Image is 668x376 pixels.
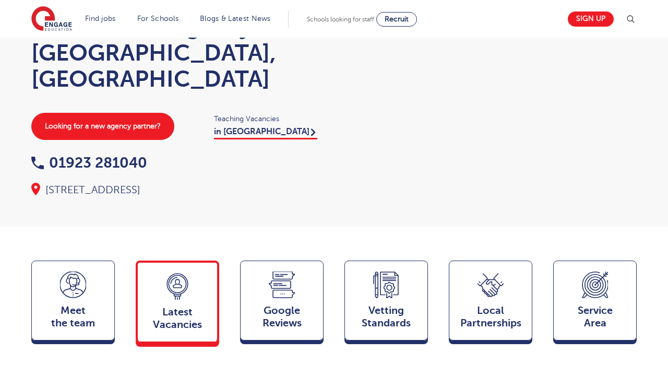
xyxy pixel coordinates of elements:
[307,16,374,23] span: Schools looking for staff
[385,15,409,23] span: Recruit
[214,127,317,139] a: in [GEOGRAPHIC_DATA]
[31,6,72,32] img: Engage Education
[214,113,324,125] span: Teaching Vacancies
[449,261,532,345] a: Local Partnerships
[143,306,212,331] span: Latest Vacancies
[568,11,614,27] a: Sign up
[455,304,527,330] span: Local Partnerships
[31,261,115,345] a: Meetthe team
[559,304,631,330] span: Service Area
[85,15,116,22] a: Find jobs
[344,261,428,345] a: VettingStandards
[200,15,271,22] a: Blogs & Latest News
[31,155,147,171] a: 01923 281040
[376,12,417,27] a: Recruit
[553,261,637,345] a: ServiceArea
[240,261,324,345] a: GoogleReviews
[136,261,219,347] a: LatestVacancies
[31,183,324,197] div: [STREET_ADDRESS]
[246,304,318,330] span: Google Reviews
[37,304,109,330] span: Meet the team
[31,113,174,140] a: Looking for a new agency partner?
[350,304,422,330] span: Vetting Standards
[137,15,178,22] a: For Schools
